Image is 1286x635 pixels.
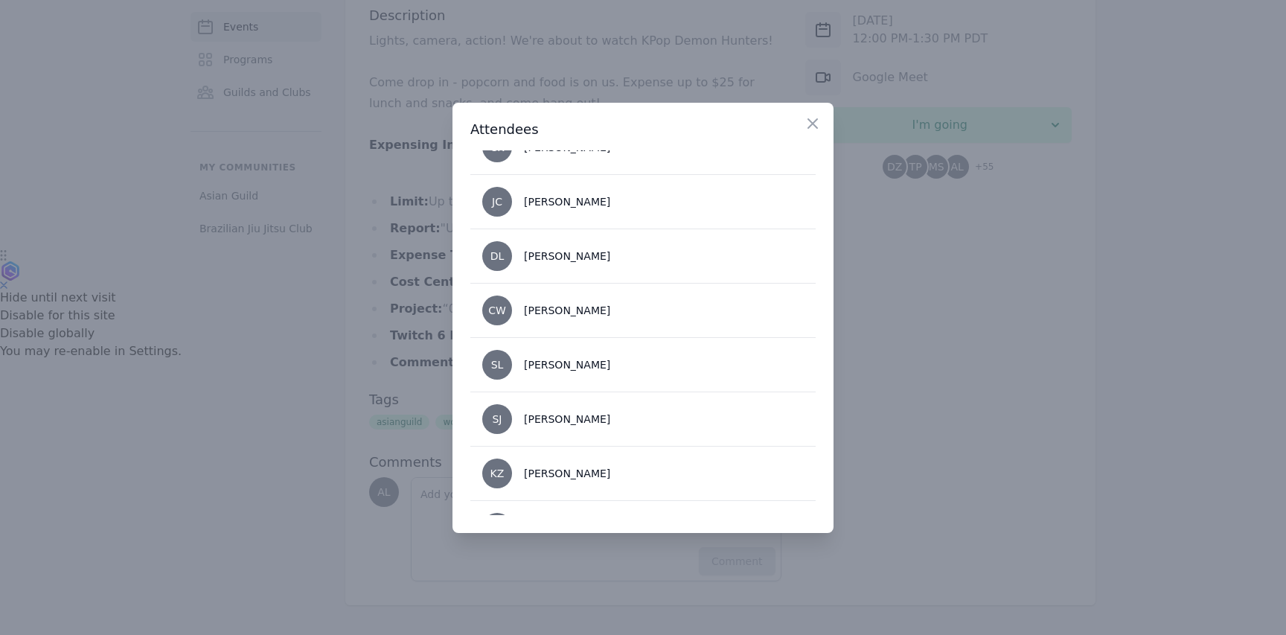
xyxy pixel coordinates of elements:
[490,142,505,153] span: CK
[470,121,816,138] h3: Attendees
[524,249,610,264] div: [PERSON_NAME]
[492,197,502,207] span: JC
[524,194,610,209] div: [PERSON_NAME]
[524,466,610,481] div: [PERSON_NAME]
[524,303,610,318] div: [PERSON_NAME]
[488,305,506,316] span: CW
[492,414,502,424] span: SJ
[490,251,505,261] span: DL
[491,360,504,370] span: SL
[490,468,505,479] span: KZ
[524,412,610,427] div: [PERSON_NAME]
[524,357,610,372] div: [PERSON_NAME]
